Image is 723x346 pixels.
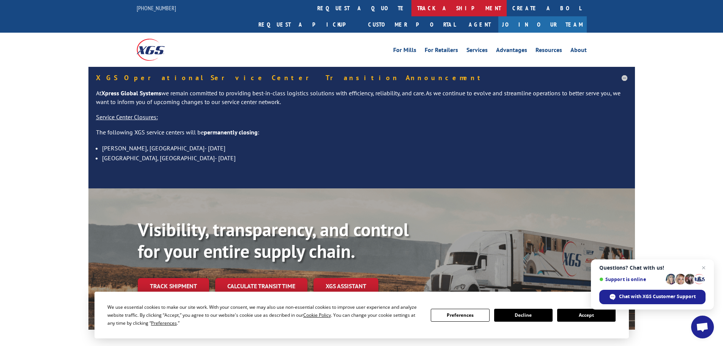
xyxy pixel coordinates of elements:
strong: Xpress Global Systems [101,89,161,97]
a: Services [466,47,488,55]
span: Support is online [599,276,663,282]
u: Service Center Closures: [96,113,158,121]
a: Agent [461,16,498,33]
li: [GEOGRAPHIC_DATA], [GEOGRAPHIC_DATA]- [DATE] [102,153,627,163]
a: Resources [536,47,562,55]
button: Preferences [431,309,489,322]
a: [PHONE_NUMBER] [137,4,176,12]
li: [PERSON_NAME], [GEOGRAPHIC_DATA]- [DATE] [102,143,627,153]
strong: permanently closing [204,128,258,136]
a: Open chat [691,316,714,338]
button: Decline [494,309,553,322]
span: Cookie Policy [303,312,331,318]
a: Track shipment [138,278,209,294]
a: For Mills [393,47,416,55]
a: Request a pickup [253,16,362,33]
button: Accept [557,309,616,322]
a: Customer Portal [362,16,461,33]
span: Chat with XGS Customer Support [599,290,706,304]
a: XGS ASSISTANT [313,278,378,294]
span: Preferences [151,320,177,326]
h5: XGS Operational Service Center Transition Announcement [96,74,627,81]
span: Questions? Chat with us! [599,265,706,271]
p: At we remain committed to providing best-in-class logistics solutions with efficiency, reliabilit... [96,89,627,113]
a: Advantages [496,47,527,55]
p: The following XGS service centers will be : [96,128,627,143]
b: Visibility, transparency, and control for your entire supply chain. [138,218,409,263]
a: About [570,47,587,55]
a: Join Our Team [498,16,587,33]
span: Chat with XGS Customer Support [619,293,696,300]
div: We use essential cookies to make our site work. With your consent, we may also use non-essential ... [107,303,422,327]
div: Cookie Consent Prompt [95,292,629,338]
a: Calculate transit time [215,278,307,294]
a: For Retailers [425,47,458,55]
